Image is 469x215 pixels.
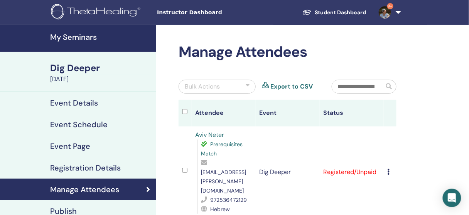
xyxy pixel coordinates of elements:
[270,82,313,91] a: Export to CSV
[379,6,391,19] img: default.jpg
[50,163,121,172] h4: Registration Details
[297,5,373,20] a: Student Dashboard
[196,131,224,139] a: Aviv Neter
[303,9,312,15] img: graduation-cap-white.svg
[192,100,256,126] th: Attendee
[50,61,152,75] div: Dig Deeper
[50,185,119,194] h4: Manage Attendees
[51,4,143,21] img: logo.png
[211,196,247,203] span: 972536472129
[185,82,220,91] div: Bulk Actions
[256,100,320,126] th: Event
[50,98,98,107] h4: Event Details
[50,32,152,42] h4: My Seminars
[211,206,230,213] span: Hebrew
[50,120,108,129] h4: Event Schedule
[387,3,393,9] span: 9+
[201,169,246,194] span: [EMAIL_ADDRESS][PERSON_NAME][DOMAIN_NAME]
[157,9,273,17] span: Instructor Dashboard
[320,100,384,126] th: Status
[443,189,461,207] div: Open Intercom Messenger
[46,61,156,84] a: Dig Deeper[DATE]
[50,142,90,151] h4: Event Page
[201,141,243,157] span: Prerequisites Match
[179,43,396,61] h2: Manage Attendees
[50,75,152,84] div: [DATE]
